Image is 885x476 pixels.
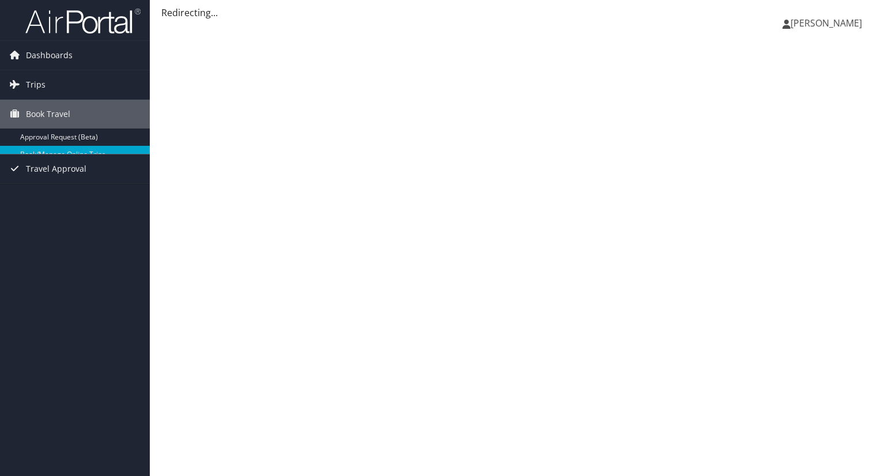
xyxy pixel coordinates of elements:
img: airportal-logo.png [25,7,141,35]
a: [PERSON_NAME] [782,6,873,40]
span: Dashboards [26,41,73,70]
span: Trips [26,70,46,99]
span: Book Travel [26,100,70,129]
span: Travel Approval [26,154,86,183]
div: Redirecting... [161,6,873,20]
span: [PERSON_NAME] [791,17,862,29]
